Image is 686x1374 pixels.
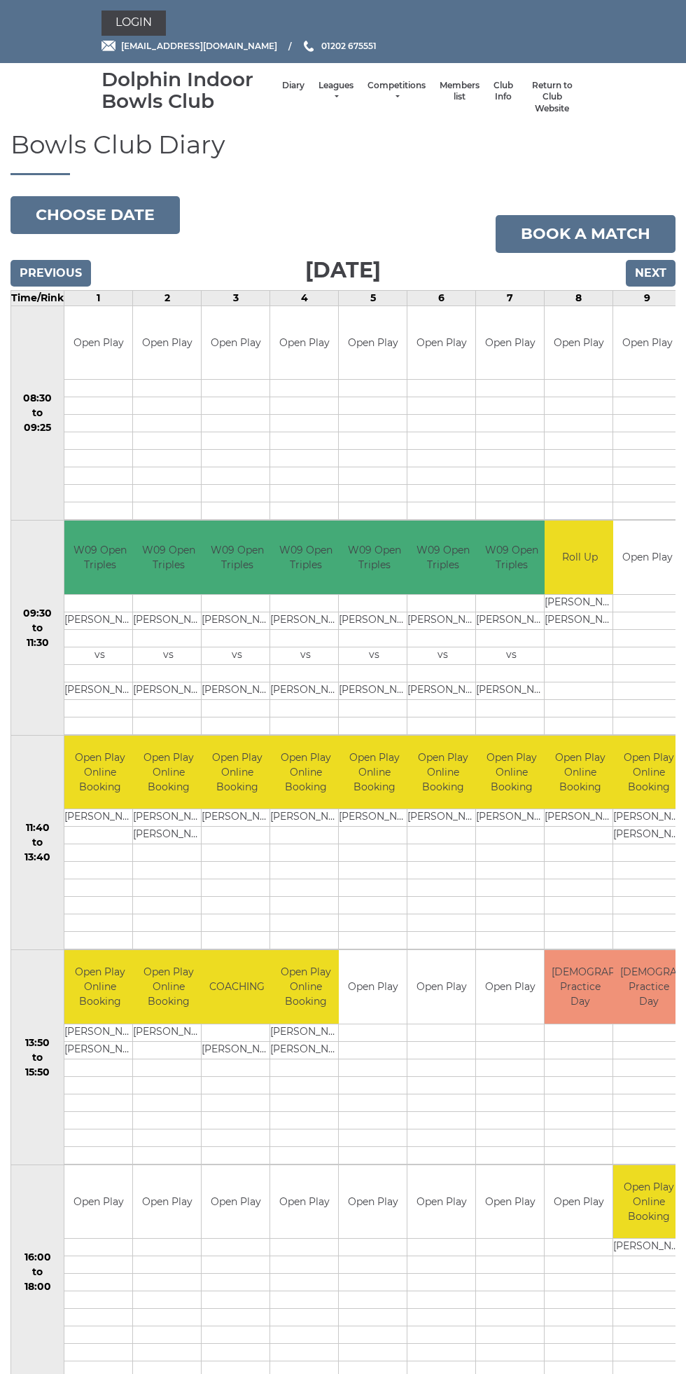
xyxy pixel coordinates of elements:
td: W09 Open Triples [133,521,204,594]
a: Leagues [318,80,353,103]
img: Phone us [304,41,314,52]
td: [PERSON_NAME] [202,682,272,699]
td: vs [339,647,409,664]
a: Login [101,11,166,36]
td: [PERSON_NAME] [270,682,341,699]
td: [PERSON_NAME] [613,809,684,827]
input: Next [626,260,675,287]
td: vs [407,647,478,664]
td: [PERSON_NAME] [133,809,204,827]
a: Competitions [367,80,426,103]
td: [PERSON_NAME] [339,682,409,699]
td: 13:50 to 15:50 [11,950,64,1165]
td: [PERSON_NAME] [64,809,135,827]
td: Open Play [476,306,544,380]
td: Open Play Online Booking [476,736,547,809]
td: 11:40 to 13:40 [11,735,64,950]
td: Open Play [202,1165,269,1239]
td: [DEMOGRAPHIC_DATA] Practice Day [545,950,615,1024]
td: [PERSON_NAME] [270,809,341,827]
td: Open Play [613,306,681,380]
td: Open Play Online Booking [202,736,272,809]
button: Choose date [10,196,180,234]
td: 7 [476,290,545,305]
td: Open Play Online Booking [133,736,204,809]
img: Email [101,41,115,51]
td: W09 Open Triples [407,521,478,594]
td: 3 [202,290,270,305]
td: Open Play [339,1165,407,1239]
td: Open Play [202,306,269,380]
td: Open Play Online Booking [545,736,615,809]
td: W09 Open Triples [64,521,135,594]
td: [PERSON_NAME] [476,612,547,629]
td: Open Play [133,1165,201,1239]
div: Dolphin Indoor Bowls Club [101,69,275,112]
td: [PERSON_NAME] [133,1024,204,1041]
td: [PERSON_NAME] [407,682,478,699]
td: vs [476,647,547,664]
td: [DEMOGRAPHIC_DATA] Practice Day [613,950,684,1024]
td: Open Play Online Booking [270,736,341,809]
span: 01202 675551 [321,41,377,51]
td: Open Play Online Booking [64,736,135,809]
td: Open Play [133,306,201,380]
td: [PERSON_NAME] [133,682,204,699]
td: Open Play [64,1165,132,1239]
td: [PERSON_NAME] [270,1024,341,1041]
td: Open Play [407,1165,475,1239]
td: 1 [64,290,133,305]
td: Open Play [545,306,612,380]
td: [PERSON_NAME] [270,1041,341,1059]
td: [PERSON_NAME] [476,682,547,699]
a: Club Info [493,80,513,103]
td: [PERSON_NAME] [64,1024,135,1041]
td: 8 [545,290,613,305]
td: 09:30 to 11:30 [11,521,64,736]
td: 08:30 to 09:25 [11,305,64,521]
td: [PERSON_NAME] [545,809,615,827]
h1: Bowls Club Diary [10,131,675,175]
td: [PERSON_NAME] [339,612,409,629]
td: Roll Up [545,521,615,594]
td: [PERSON_NAME] [613,1239,684,1256]
td: [PERSON_NAME] [202,809,272,827]
td: Open Play [476,950,544,1024]
a: Diary [282,80,304,92]
td: [PERSON_NAME] [545,612,615,629]
td: 9 [613,290,682,305]
td: Open Play [545,1165,612,1239]
td: Open Play Online Booking [133,950,204,1024]
td: Open Play Online Booking [64,950,135,1024]
td: [PERSON_NAME] [476,809,547,827]
td: Open Play [339,306,407,380]
td: [PERSON_NAME] [64,682,135,699]
td: Time/Rink [11,290,64,305]
td: Open Play Online Booking [613,1165,684,1239]
td: Open Play [476,1165,544,1239]
td: W09 Open Triples [270,521,341,594]
td: W09 Open Triples [339,521,409,594]
td: [PERSON_NAME] [407,809,478,827]
td: vs [133,647,204,664]
td: vs [270,647,341,664]
td: W09 Open Triples [476,521,547,594]
td: Open Play [407,306,475,380]
td: Open Play [613,521,681,594]
td: 2 [133,290,202,305]
td: 5 [339,290,407,305]
td: Open Play [339,950,407,1024]
input: Previous [10,260,91,287]
td: [PERSON_NAME] [613,827,684,844]
td: [PERSON_NAME] [407,612,478,629]
td: Open Play Online Booking [270,950,341,1024]
td: [PERSON_NAME] [202,612,272,629]
td: vs [202,647,272,664]
td: Open Play [407,950,475,1024]
td: [PERSON_NAME] [133,612,204,629]
td: 6 [407,290,476,305]
td: Open Play Online Booking [613,736,684,809]
td: Open Play [64,306,132,380]
td: Open Play Online Booking [339,736,409,809]
a: Book a match [496,215,675,253]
